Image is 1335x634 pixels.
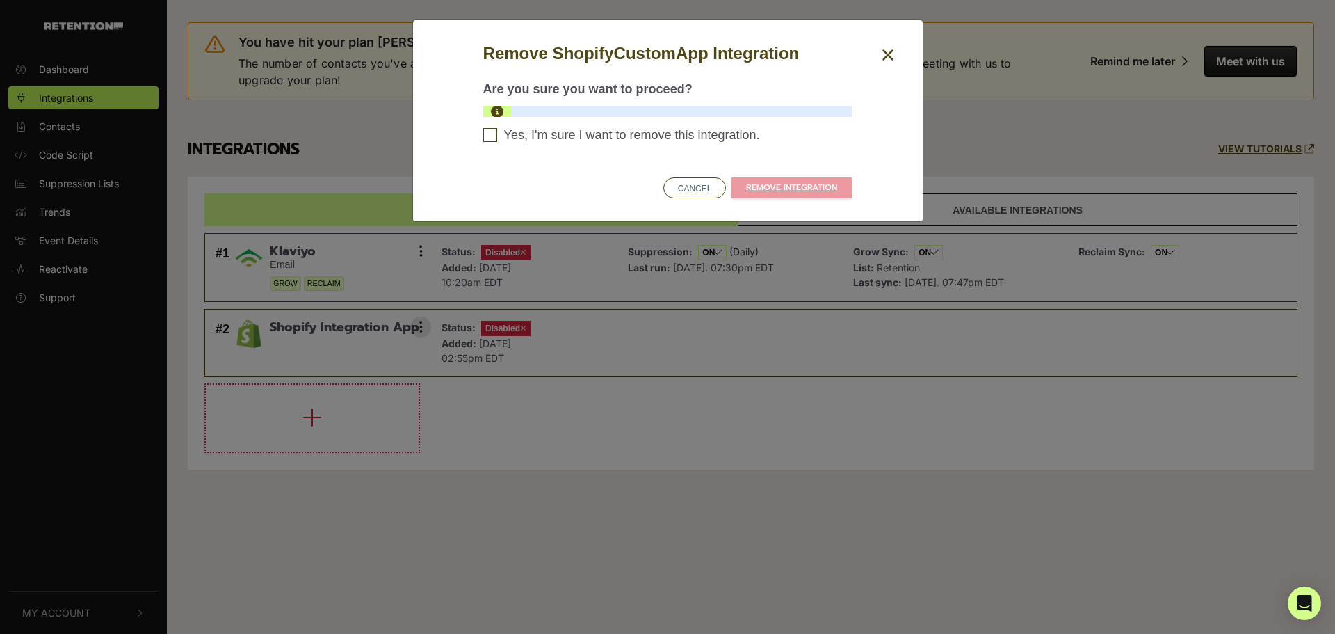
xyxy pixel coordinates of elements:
[874,41,902,69] button: Close
[1288,587,1321,620] div: Open Intercom Messenger
[504,128,760,143] span: Yes, I'm sure I want to remove this integration.
[663,177,727,198] button: CANCEL
[483,82,693,96] strong: Are you sure you want to proceed?
[483,41,852,66] h5: Remove ShopifyCustomApp Integration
